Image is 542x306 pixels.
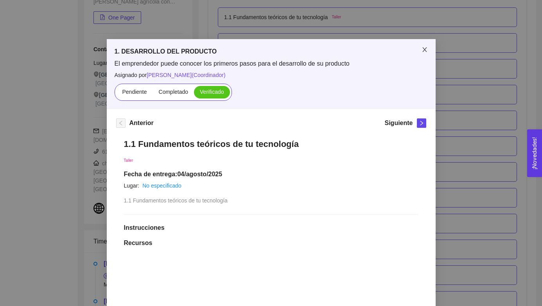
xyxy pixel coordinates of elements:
[124,181,140,190] article: Lugar:
[142,183,181,189] a: No especificado
[147,72,226,78] span: [PERSON_NAME] ( Coordinador )
[414,39,436,61] button: Close
[384,118,413,128] h5: Siguiente
[124,158,133,163] span: Taller
[124,170,418,178] h1: Fecha de entrega: 04/agosto/2025
[124,197,228,204] span: 1.1 Fundamentos teóricos de tu tecnología
[122,89,147,95] span: Pendiente
[200,89,224,95] span: Verificado
[417,120,426,126] span: right
[124,239,418,247] h1: Recursos
[422,47,428,53] span: close
[115,59,428,68] span: El emprendedor puede conocer los primeros pasos para el desarrollo de su producto
[159,89,188,95] span: Completado
[115,71,428,79] span: Asignado por
[115,47,428,56] h5: 1. DESARROLLO DEL PRODUCTO
[417,118,426,128] button: right
[527,129,542,177] button: Open Feedback Widget
[124,139,418,149] h1: 1.1 Fundamentos teóricos de tu tecnología
[129,118,154,128] h5: Anterior
[116,118,126,128] button: left
[124,224,418,232] h1: Instrucciones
